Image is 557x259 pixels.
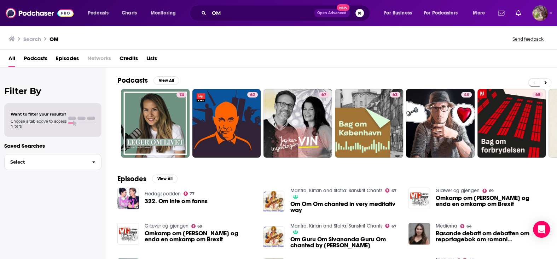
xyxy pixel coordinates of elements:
a: 322. Om inte om fanns [145,198,208,204]
a: Mantra, Kirtan and Stotra: Sanskrit Chants [290,223,382,229]
button: Open AdvancedNew [314,9,350,17]
a: Giæver og gjengen [145,223,188,229]
button: open menu [379,7,421,19]
img: Podchaser - Follow, Share and Rate Podcasts [6,6,74,20]
span: Rasande debatt om debatten om reportagebok om romani [PERSON_NAME] [436,230,546,242]
h2: Filter By [4,86,101,96]
a: Rasande debatt om debatten om reportagebok om romani kris [436,230,546,242]
span: 63 [393,92,398,99]
span: More [473,8,485,18]
h3: Search [23,36,41,42]
a: 67 [385,224,396,228]
a: Podcasts [24,53,47,67]
h2: Episodes [117,175,146,183]
p: Saved Searches [4,142,101,149]
button: open menu [146,7,185,19]
span: Logged in as MSanz [532,5,548,21]
a: 48 [406,89,475,158]
span: 48 [464,92,469,99]
a: 77 [184,192,195,196]
img: Om Om Om chanted in very meditativ way [263,191,285,212]
a: Show notifications dropdown [495,7,507,19]
a: Om Guru Om Sivananda Guru Om chanted by Narendra [263,226,285,248]
button: Send feedback [510,36,546,42]
span: 65 [535,92,540,99]
button: View All [152,175,178,183]
a: 65 [532,92,543,98]
a: 64 [460,224,472,228]
a: 65 [477,89,546,158]
a: 69 [191,224,203,228]
img: Omkamp om Baneheia og enda en omkamp om Brexit [408,188,430,209]
span: New [337,4,349,11]
button: open menu [419,7,468,19]
span: Monitoring [151,8,176,18]
a: Charts [117,7,141,19]
a: 74 [176,92,187,98]
span: 67 [391,225,396,228]
input: Search podcasts, credits, & more... [209,7,314,19]
a: Credits [120,53,138,67]
span: Charts [122,8,137,18]
a: Giæver og gjengen [436,188,480,194]
a: 48 [461,92,472,98]
span: 67 [391,189,396,193]
a: Omkamp om Baneheia og enda en omkamp om Brexit [145,230,255,242]
span: Select [5,160,86,164]
span: For Podcasters [424,8,458,18]
a: 69 [482,189,494,193]
a: PodcastsView All [117,76,179,85]
img: Omkamp om Baneheia og enda en omkamp om Brexit [117,223,139,245]
h2: Podcasts [117,76,148,85]
button: Select [4,154,101,170]
a: Fredagspodden [145,191,181,197]
span: Want to filter your results? [11,112,66,117]
button: open menu [468,7,494,19]
a: Omkamp om Baneheia og enda en omkamp om Brexit [436,195,546,207]
h3: OM [50,36,58,42]
span: Omkamp om [PERSON_NAME] og enda en omkamp om Brexit [145,230,255,242]
span: 64 [466,225,472,228]
div: Open Intercom Messenger [533,221,550,238]
span: Open Advanced [317,11,347,15]
a: 67 [263,89,332,158]
span: 69 [197,225,202,228]
img: User Profile [532,5,548,21]
a: All [8,53,15,67]
span: 69 [489,189,494,193]
div: Search podcasts, credits, & more... [196,5,377,21]
span: 74 [179,92,184,99]
span: 67 [321,92,326,99]
a: Episodes [56,53,79,67]
span: 62 [250,92,255,99]
a: Om Guru Om Sivananda Guru Om chanted by Narendra [290,236,400,248]
a: EpisodesView All [117,175,178,183]
a: 62 [247,92,258,98]
a: Mantra, Kirtan and Stotra: Sanskrit Chants [290,188,382,194]
button: View All [153,76,179,85]
span: For Business [384,8,412,18]
img: 322. Om inte om fanns [117,188,139,209]
a: Lists [146,53,157,67]
span: Omkamp om [PERSON_NAME] og enda en omkamp om Brexit [436,195,546,207]
a: 63 [390,92,400,98]
a: Medierna [436,223,457,229]
span: 77 [190,192,195,195]
img: Rasande debatt om debatten om reportagebok om romani kris [408,223,430,245]
span: Om Guru Om Sivananda Guru Om chanted by [PERSON_NAME] [290,236,400,248]
a: 67 [319,92,329,98]
a: Om Om Om chanted in very meditativ way [290,201,400,213]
